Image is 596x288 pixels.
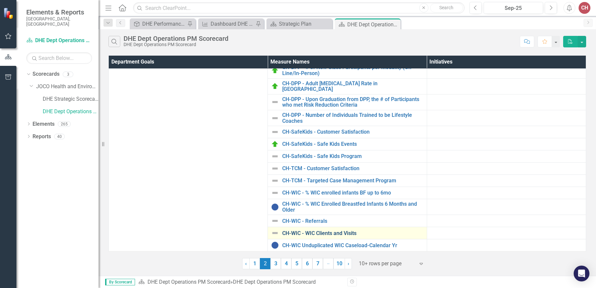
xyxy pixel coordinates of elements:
[33,133,51,141] a: Reports
[271,165,279,172] img: Not Defined
[33,120,55,128] a: Elements
[268,163,427,175] td: Double-Click to Edit Right Click for Context Menu
[271,128,279,136] img: Not Defined
[486,4,541,12] div: Sep-25
[281,258,291,269] a: 4
[302,258,312,269] a: 6
[268,150,427,163] td: Double-Click to Edit Right Click for Context Menu
[36,83,99,91] a: JOCO Health and Environment
[268,187,427,199] td: Double-Click to Edit Right Click for Context Menu
[312,258,323,269] a: 7
[54,134,65,139] div: 40
[43,95,99,103] a: DHE Strategic Scorecard-Current Year's Plan
[271,203,279,211] img: No Information
[282,166,423,171] a: CH-TCM - Customer Satisfaction
[270,258,281,269] a: 3
[268,215,427,227] td: Double-Click to Edit Right Click for Context Menu
[268,94,427,110] td: Double-Click to Edit Right Click for Context Menu
[26,37,92,44] a: DHE Dept Operations PM Scorecard
[26,52,92,64] input: Search Below...
[268,239,427,251] td: Double-Click to Edit Right Click for Context Menu
[271,98,279,106] img: Not Defined
[133,2,465,14] input: Search ClearPoint...
[282,141,423,147] a: CH-SafeKids - Safe Kids Events
[271,241,279,249] img: No Information
[3,7,15,19] img: ClearPoint Strategy
[579,2,590,14] button: CH
[26,8,92,16] span: Elements & Reports
[282,112,423,124] a: CH-DPP - Number of Individuals Trained to be Lifestyle Coaches
[142,20,186,28] div: DHE Performance Management Scorecard - Top Level
[268,227,427,239] td: Double-Click to Edit Right Click for Context Menu
[282,178,423,184] a: CH-TCM - Targeted Case Management Program
[268,199,427,215] td: Double-Click to Edit Right Click for Context Menu
[245,260,247,267] span: ‹
[33,70,59,78] a: Scorecards
[109,2,268,251] td: Double-Click to Edit Right Click for Context Menu
[271,189,279,197] img: Not Defined
[105,279,135,285] span: By Scorecard
[282,230,423,236] a: CH-WIC - WIC Clients and Visits
[268,78,427,94] td: Double-Click to Edit Right Click for Context Menu
[58,121,71,127] div: 265
[439,5,453,10] span: Search
[282,153,423,159] a: CH-SafeKids - Safe Kids Program
[430,3,463,13] button: Search
[233,279,316,285] div: DHE Dept Operations PM Scorecard
[282,96,423,108] a: CH-DPP - Upon Graduation from DPP, the # of Participants who met Risk Reduction Criteria
[279,20,331,28] div: Strategic Plan
[333,258,345,269] a: 10
[282,218,423,224] a: CH-WIC - Referrals
[43,108,99,116] a: DHE Dept Operations PM Scorecard
[271,140,279,148] img: On Target
[148,279,230,285] a: DHE Dept Operations PM Scorecard
[282,201,423,213] a: CH-WIC - % WIC Enrolled Breastfed Infants 6 Months and Older
[348,260,349,267] span: ›
[131,20,186,28] a: DHE Performance Management Scorecard - Top Level
[282,190,423,196] a: CH-WIC - % WIC enrolled infants BF up to 6mo
[271,82,279,90] img: On Target
[260,258,270,269] span: 2
[249,258,260,269] a: 1
[574,266,589,281] div: Open Intercom Messenger
[124,35,228,42] div: DHE Dept Operations PM Scorecard
[200,20,254,28] a: Dashboard DHE PM
[484,2,543,14] button: Sep-25
[268,110,427,126] td: Double-Click to Edit Right Click for Context Menu
[124,42,228,47] div: DHE Dept Operations PM Scorecard
[138,278,342,286] div: »
[282,81,423,92] a: CH-DPP - Adult [MEDICAL_DATA] Rate in [GEOGRAPHIC_DATA]
[282,65,423,76] a: CH-DPP - # of New Class Participants per Modality (On-Line/In-Person)
[268,138,427,150] td: Double-Click to Edit Right Click for Context Menu
[268,20,331,28] a: Strategic Plan
[271,229,279,237] img: Not Defined
[268,63,427,78] td: Double-Click to Edit Right Click for Context Menu
[282,243,423,249] a: CH-WIC Unduplicated WIC Caseload-Calendar Yr
[268,126,427,138] td: Double-Click to Edit Right Click for Context Menu
[291,258,302,269] a: 5
[347,20,399,29] div: DHE Dept Operations PM Scorecard
[268,175,427,187] td: Double-Click to Edit Right Click for Context Menu
[26,16,92,27] small: [GEOGRAPHIC_DATA], [GEOGRAPHIC_DATA]
[282,129,423,135] a: CH-SafeKids - Customer Satisfaction
[211,20,254,28] div: Dashboard DHE PM
[271,177,279,185] img: Not Defined
[271,114,279,122] img: Not Defined
[271,217,279,225] img: Not Defined
[63,71,73,77] div: 3
[271,152,279,160] img: Not Defined
[271,66,279,74] img: On Target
